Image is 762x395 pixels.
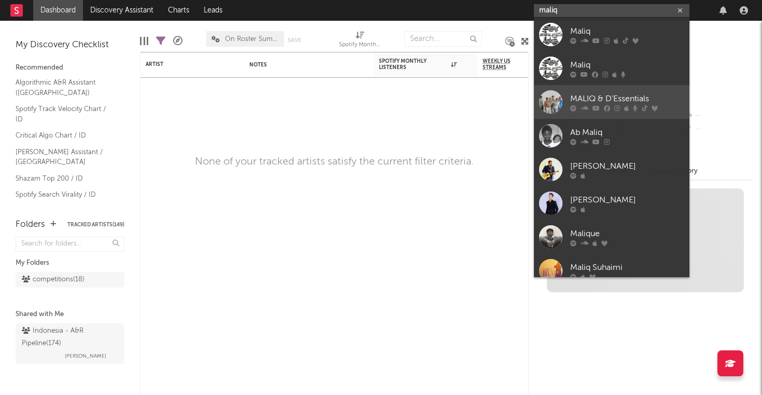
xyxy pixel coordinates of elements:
[16,219,45,231] div: Folders
[16,189,114,200] a: Spotify Search Virality / ID
[570,261,684,274] div: Maliq Suhaimi
[534,153,689,186] a: [PERSON_NAME]
[249,62,353,68] div: Notes
[225,36,279,43] span: On Roster Summary With Notes
[534,51,689,85] a: Maliq
[483,58,519,71] span: Weekly US Streams
[16,77,114,98] a: Algorithmic A&R Assistant ([GEOGRAPHIC_DATA])
[683,122,752,136] div: --
[173,26,182,56] div: A&R Pipeline
[16,103,114,125] a: Spotify Track Velocity Chart / ID
[404,31,482,47] input: Search...
[534,220,689,254] a: Malique
[288,37,301,43] button: Save
[16,257,124,269] div: My Folders
[140,26,148,56] div: Edit Columns
[16,146,114,168] a: [PERSON_NAME] Assistant / [GEOGRAPHIC_DATA]
[146,61,223,67] div: Artist
[156,26,165,56] div: Filters(0 of 149)
[570,227,684,240] div: Malique
[534,85,689,119] a: MALIQ & D'Essentials
[195,156,474,168] div: None of your tracked artists satisfy the current filter criteria.
[16,323,124,364] a: Indonesia - A&R Pipeline(174)[PERSON_NAME]
[16,130,114,141] a: Critical Algo Chart / ID
[683,109,752,122] div: --
[339,39,380,51] div: Spotify Monthly Listeners (Spotify Monthly Listeners)
[16,237,124,252] input: Search for folders...
[570,59,684,71] div: Maliq
[570,25,684,37] div: Maliq
[570,126,684,139] div: Ab Maliq
[379,58,457,71] div: Spotify Monthly Listeners
[534,4,689,17] input: Search for artists
[534,186,689,220] a: [PERSON_NAME]
[22,274,84,286] div: competitions ( 18 )
[65,350,106,362] span: [PERSON_NAME]
[339,26,380,56] div: Spotify Monthly Listeners (Spotify Monthly Listeners)
[16,272,124,288] a: competitions(18)
[534,119,689,153] a: Ab Maliq
[67,222,124,227] button: Tracked Artists(149)
[534,18,689,51] a: Maliq
[22,325,116,350] div: Indonesia - A&R Pipeline ( 174 )
[570,194,684,206] div: [PERSON_NAME]
[16,39,124,51] div: My Discovery Checklist
[534,254,689,288] a: Maliq Suhaimi
[570,160,684,172] div: [PERSON_NAME]
[16,62,124,74] div: Recommended
[16,173,114,184] a: Shazam Top 200 / ID
[16,308,124,321] div: Shared with Me
[570,92,684,105] div: MALIQ & D'Essentials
